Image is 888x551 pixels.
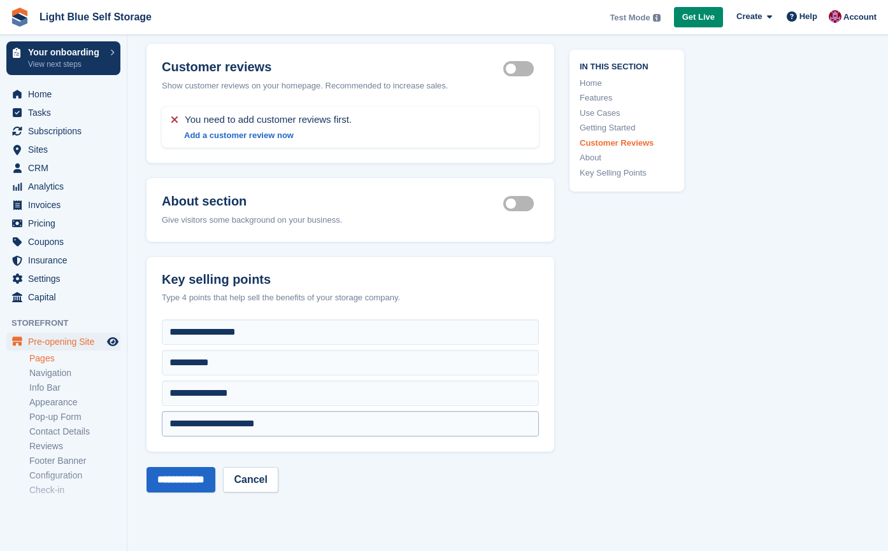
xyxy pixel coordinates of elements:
span: CRM [28,159,104,177]
a: menu [6,85,120,103]
a: Check-in [29,484,120,496]
a: Reviews [29,440,120,452]
a: Light Blue Self Storage [34,6,157,27]
h2: Customer reviews [162,59,503,74]
a: Get Live [674,7,723,28]
img: icon-info-grey-7440780725fd019a000dd9b08b2336e03edf1995a4989e88bcd33f0948082b44.svg [653,14,661,22]
div: Type 4 points that help sell the benefits of your storage company. [162,291,539,304]
a: About [580,151,674,164]
span: Pre-opening Site [28,333,104,351]
a: menu [6,122,120,140]
span: Tasks [28,104,104,122]
a: Footer Banner [29,455,120,467]
a: Contact Details [29,426,120,438]
span: Create [736,10,762,23]
a: Pop-up Form [29,411,120,423]
img: Jack Chivers [829,10,841,23]
a: menu [6,178,120,195]
a: Features [580,92,674,104]
a: Your onboarding View next steps [6,41,120,75]
span: Subscriptions [28,122,104,140]
span: Invoices [28,196,104,214]
a: menu [6,214,120,232]
label: About section active [503,202,539,204]
a: menu [6,141,120,158]
label: Customer reviews section active [503,68,539,70]
span: Capital [28,288,104,306]
a: menu [6,333,120,351]
a: Use Cases [580,107,674,120]
h2: Key selling points [162,272,539,287]
a: Info Bar [29,382,120,394]
h2: About section [162,193,503,209]
a: Add a customer review now [184,130,294,140]
a: Getting Started [580,122,674,134]
a: Customer Reviews [580,137,674,150]
a: menu [6,288,120,306]
span: Test Mode [610,11,650,24]
a: menu [6,251,120,269]
div: Show customer reviews on your homepage. Recommended to increase sales. [162,80,539,92]
a: Pages [29,352,120,365]
span: In this section [580,60,674,72]
a: menu [6,233,120,251]
div: Give visitors some background on your business. [162,214,539,227]
a: menu [6,270,120,288]
span: Home [28,85,104,103]
a: menu [6,104,120,122]
span: You need to add customer reviews first. [185,112,352,127]
a: Preview store [105,334,120,349]
a: menu [6,159,120,177]
span: Account [843,11,877,24]
a: Home [580,77,674,90]
a: Cancel [223,467,278,492]
span: Get Live [682,11,715,24]
img: stora-icon-8386f47178a22dfd0bd8f6a31ec36ba5ce8667c1dd55bd0f319d3a0aa187defe.svg [10,8,29,27]
span: Analytics [28,178,104,195]
span: Help [799,10,817,23]
span: Insurance [28,251,104,269]
p: Your onboarding [28,48,104,57]
span: Settings [28,270,104,288]
a: Key Selling Points [580,167,674,179]
a: Navigation [29,367,120,379]
a: menu [6,196,120,214]
span: Sites [28,141,104,158]
a: Appearance [29,396,120,408]
p: View next steps [28,59,104,70]
span: Storefront [11,317,127,330]
span: Pricing [28,214,104,232]
span: Coupons [28,233,104,251]
a: Configuration [29,470,120,482]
